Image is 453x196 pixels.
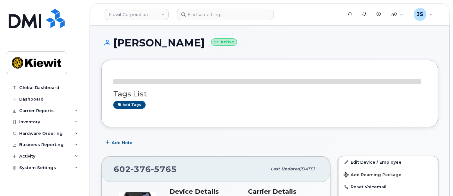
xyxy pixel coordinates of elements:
[338,156,438,168] a: Edit Device / Employee
[113,101,146,109] a: Add tags
[344,172,401,178] span: Add Roaming Package
[131,164,151,174] span: 376
[112,140,132,146] span: Add Note
[338,181,438,192] button: Reset Voicemail
[338,168,438,181] button: Add Roaming Package
[101,37,438,48] h1: [PERSON_NAME]
[151,164,177,174] span: 5765
[113,90,426,98] h3: Tags List
[300,167,314,171] span: [DATE]
[271,167,300,171] span: Last updated
[114,164,177,174] span: 602
[211,38,237,46] small: Active
[170,188,240,195] h3: Device Details
[248,188,319,195] h3: Carrier Details
[101,137,138,148] button: Add Note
